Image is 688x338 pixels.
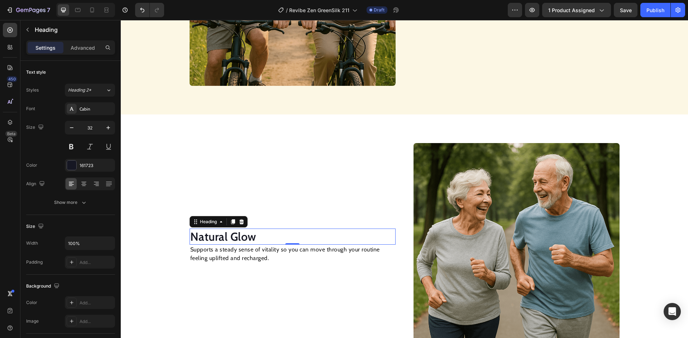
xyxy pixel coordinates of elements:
button: 1 product assigned [542,3,611,17]
span: / [286,6,288,14]
div: Image [26,318,39,324]
p: Advanced [71,44,95,52]
input: Auto [65,237,115,250]
button: Publish [640,3,670,17]
div: Beta [5,131,17,137]
div: Add... [80,300,113,306]
span: Revibe Zen GreenSilk 211 [289,6,349,14]
div: Text style [26,69,46,75]
div: Add... [80,259,113,266]
div: Font [26,106,35,112]
div: Undo/Redo [135,3,164,17]
div: Size [26,123,45,132]
div: 161723 [80,162,113,169]
div: Show more [54,199,87,206]
div: Color [26,162,37,168]
p: 7 [47,6,50,14]
div: Background [26,281,61,291]
p: Heading [35,25,112,34]
div: Align [26,179,46,189]
span: 1 product assigned [548,6,595,14]
button: Show more [26,196,115,209]
div: Padding [26,259,43,265]
div: Open Intercom Messenger [664,303,681,320]
div: Size [26,222,45,231]
div: Styles [26,87,39,93]
div: Cabin [80,106,113,112]
button: 7 [3,3,53,17]
div: Color [26,299,37,306]
div: 450 [7,76,17,82]
p: Settings [35,44,56,52]
iframe: Design area [121,20,688,338]
span: Save [620,7,632,13]
button: Heading 2* [65,84,115,97]
span: Heading 2* [68,87,91,93]
img: gempages_570724426379691232-5e953746-d5ff-4209-a47a-8bd37ae8e339.png [293,123,499,329]
span: Draft [374,7,384,13]
button: Save [614,3,637,17]
div: Publish [646,6,664,14]
div: Add... [80,318,113,325]
div: Width [26,240,38,246]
